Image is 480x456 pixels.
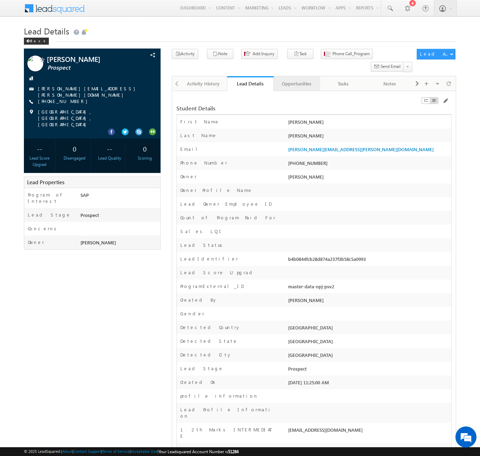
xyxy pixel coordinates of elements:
[96,155,124,161] div: Lead Quality
[180,297,218,303] label: Created By
[27,56,43,74] img: Profile photo
[47,56,131,63] span: [PERSON_NAME]
[286,283,451,293] div: master-data-opj-psv2
[274,76,320,91] a: Opportunities
[372,79,407,88] div: Notes
[279,79,314,88] div: Opportunities
[207,49,233,59] button: Note
[286,338,451,348] div: [GEOGRAPHIC_DATA]
[26,142,53,155] div: --
[96,142,124,155] div: --
[286,379,451,389] div: [DATE] 11:25:00 AM
[180,406,276,419] label: Lead Profile Information
[417,49,455,59] button: Lead Actions
[367,76,413,91] a: Notes
[131,142,158,155] div: 0
[115,4,132,20] div: Minimize live chat window
[180,324,241,330] label: Detected Country
[28,212,71,218] label: Lead Stage
[28,192,73,204] label: Program of Interest
[287,49,313,59] button: Task
[61,142,89,155] div: 0
[180,187,253,193] label: Owner Profile Name
[24,448,239,455] span: © 2025 LeadSquared | | | | |
[180,447,248,453] label: Detected District
[47,64,132,71] span: Prospect
[180,338,238,344] label: Detected State
[38,98,91,105] span: [PHONE_NUMBER]
[61,155,89,161] div: Disengaged
[172,49,198,59] button: Activity
[28,239,44,245] label: Owner
[286,324,451,334] div: [GEOGRAPHIC_DATA]
[241,49,278,59] button: Add Inquiry
[176,105,357,111] div: Student Details
[26,155,53,168] div: Lead Score Upgrad
[180,310,205,317] label: Gender
[180,365,223,372] label: Lead Stage
[321,49,373,59] button: Phone Call_Program
[286,426,451,436] div: [EMAIL_ADDRESS][DOMAIN_NAME]
[227,76,273,91] a: Lead Details
[180,132,217,139] label: Last Name
[326,79,360,88] div: Tasks
[228,449,239,454] span: 51284
[180,173,197,180] label: Owner
[38,109,148,128] span: [GEOGRAPHIC_DATA], [GEOGRAPHIC_DATA], [GEOGRAPHIC_DATA]
[73,449,101,454] a: Contact Support
[96,217,128,226] em: Start Chat
[286,118,451,128] div: [PERSON_NAME]
[332,51,370,57] span: Phone Call_Program
[320,76,367,91] a: Tasks
[180,201,272,207] label: Lead Owner Employee ID
[288,146,434,152] a: [PERSON_NAME][EMAIL_ADDRESS][PERSON_NAME][DOMAIN_NAME]
[286,160,451,169] div: [PHONE_NUMBER]
[286,132,451,142] div: [PERSON_NAME]
[180,379,216,385] label: Created On
[180,283,244,289] label: ProgramExternal_ID
[131,155,158,161] div: Scoring
[420,51,450,57] div: Lead Actions
[371,62,404,72] button: Send Email
[286,352,451,361] div: [GEOGRAPHIC_DATA]
[180,393,258,399] label: profile information
[286,297,451,307] div: [PERSON_NAME]
[180,269,255,276] label: Lead Score Upgrad
[62,449,72,454] a: About
[253,51,274,57] span: Add Inquiry
[79,212,160,221] div: Prospect
[180,426,276,439] label: 12th Marks INTERMEDIATE
[24,38,49,45] div: Back
[12,37,30,46] img: d_60004797649_company_0_60004797649
[27,179,64,186] span: Lead Properties
[180,146,203,152] label: Email
[286,365,451,375] div: Prospect
[131,449,157,454] a: Acceptable Use
[37,37,118,46] div: Chat with us now
[232,80,268,87] div: Lead Details
[158,449,239,454] span: Your Leadsquared Account Number is
[180,242,225,248] label: Lead Status
[24,25,69,37] span: Lead Details
[288,174,324,180] span: [PERSON_NAME]
[180,228,223,235] label: Sales LQI
[180,118,220,125] label: First Name
[180,256,238,262] label: LeadIdentifier
[186,79,221,88] div: Activity History
[28,225,59,232] label: Concerns
[24,37,52,43] a: Back
[180,214,275,221] label: Count of Program Paid For
[102,449,130,454] a: Terms of Service
[80,239,116,245] span: [PERSON_NAME]
[38,85,139,98] a: [PERSON_NAME][EMAIL_ADDRESS][PERSON_NAME][DOMAIN_NAME]
[79,192,160,201] div: SAP
[9,65,128,211] textarea: Type your message and hit 'Enter'
[180,160,227,166] label: Phone Number
[181,76,227,91] a: Activity History
[286,256,451,265] div: b4b0844fcb28d874a237f3b58c5a0993
[381,63,401,70] span: Send Email
[180,352,232,358] label: Detected City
